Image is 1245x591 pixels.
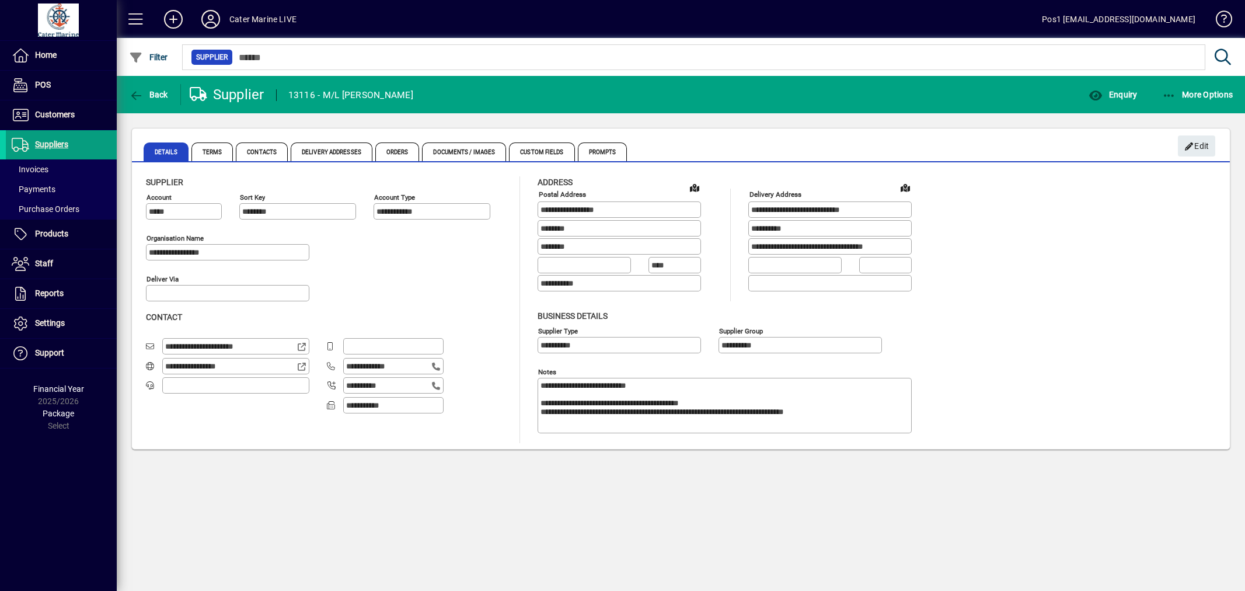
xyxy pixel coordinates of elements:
[144,142,189,161] span: Details
[719,326,763,335] mat-label: Supplier group
[6,179,117,199] a: Payments
[147,193,172,201] mat-label: Account
[35,348,64,357] span: Support
[6,41,117,70] a: Home
[192,9,229,30] button: Profile
[35,229,68,238] span: Products
[538,311,608,321] span: Business details
[147,234,204,242] mat-label: Organisation name
[129,53,168,62] span: Filter
[129,90,168,99] span: Back
[578,142,627,161] span: Prompts
[896,178,915,197] a: View on map
[191,142,233,161] span: Terms
[190,85,264,104] div: Supplier
[1042,10,1195,29] div: Pos1 [EMAIL_ADDRESS][DOMAIN_NAME]
[1184,137,1209,156] span: Edit
[35,259,53,268] span: Staff
[6,339,117,368] a: Support
[291,142,372,161] span: Delivery Addresses
[117,84,181,105] app-page-header-button: Back
[196,51,228,63] span: Supplier
[12,185,55,194] span: Payments
[1086,84,1140,105] button: Enquiry
[6,71,117,100] a: POS
[1159,84,1236,105] button: More Options
[12,204,79,214] span: Purchase Orders
[1207,2,1230,40] a: Knowledge Base
[146,312,182,322] span: Contact
[240,193,265,201] mat-label: Sort key
[6,100,117,130] a: Customers
[229,10,297,29] div: Cater Marine LIVE
[375,142,420,161] span: Orders
[1162,90,1233,99] span: More Options
[35,110,75,119] span: Customers
[35,140,68,149] span: Suppliers
[6,309,117,338] a: Settings
[288,86,413,105] div: 13116 - M/L [PERSON_NAME]
[538,178,573,187] span: Address
[35,50,57,60] span: Home
[422,142,506,161] span: Documents / Images
[12,165,48,174] span: Invoices
[6,220,117,249] a: Products
[146,178,183,187] span: Supplier
[35,318,65,328] span: Settings
[35,80,51,89] span: POS
[6,199,117,219] a: Purchase Orders
[1089,90,1137,99] span: Enquiry
[6,279,117,308] a: Reports
[6,249,117,279] a: Staff
[1178,135,1215,157] button: Edit
[155,9,192,30] button: Add
[35,288,64,298] span: Reports
[126,84,171,105] button: Back
[509,142,574,161] span: Custom Fields
[538,367,556,376] mat-label: Notes
[538,326,578,335] mat-label: Supplier type
[6,159,117,179] a: Invoices
[126,47,171,68] button: Filter
[236,142,288,161] span: Contacts
[43,409,74,418] span: Package
[147,275,179,283] mat-label: Deliver via
[374,193,415,201] mat-label: Account Type
[685,178,704,197] a: View on map
[33,384,84,394] span: Financial Year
